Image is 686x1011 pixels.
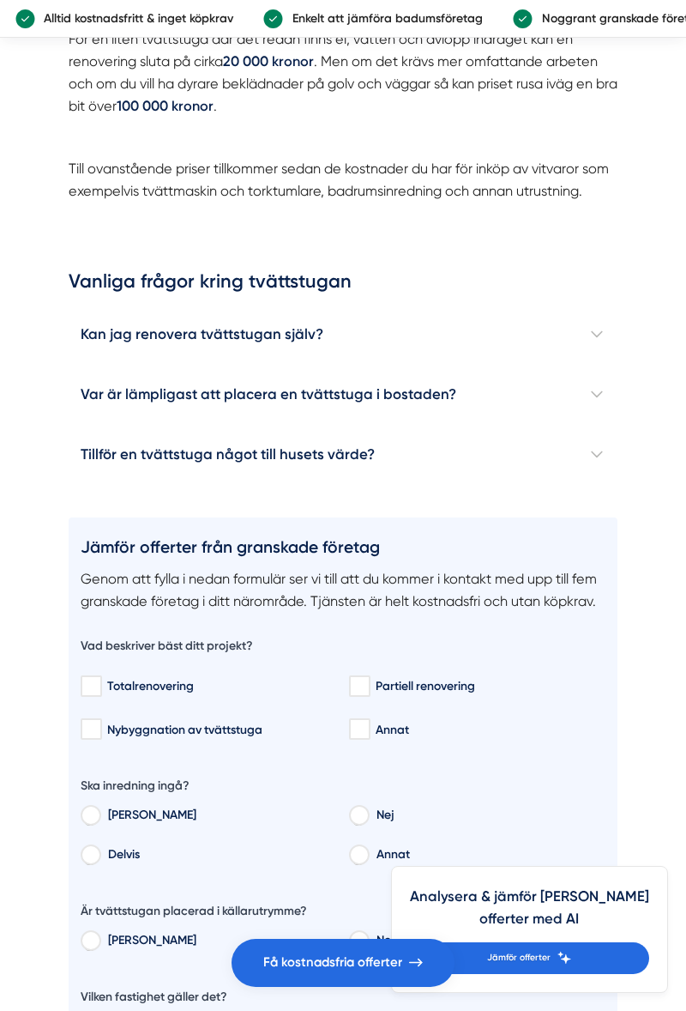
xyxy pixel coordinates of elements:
input: Nybyggnation av tvättstuga [81,721,100,738]
input: Annat [349,721,369,738]
label: Annat [368,844,605,869]
h5: Är tvättstugan placerad i källarutrymme? [81,903,307,924]
label: Delvis [99,844,337,869]
p: Alltid kostnadsfritt & inget köpkrav [35,9,234,28]
p: För en liten tvättstuga där det redan finns el, vatten och avlopp indraget kan en renovering slut... [69,28,618,118]
h5: Vad beskriver bäst ditt projekt? [81,638,253,659]
p: Enkelt att jämföra badumsföretag [283,9,483,28]
input: Annat [349,850,368,865]
label: Nej [368,929,605,955]
input: Nej [349,935,368,951]
span: Få kostnadsfria offerter [263,953,402,973]
input: Ja [81,935,99,951]
h5: Ska inredning ingå? [81,778,190,799]
input: Delvis [81,850,99,865]
p: Genom att fylla i nedan formulär ser vi till att du kommer i kontakt med upp till fem granskade f... [81,568,605,613]
h4: Var är lämpligast att placera en tvättstuga i bostaden? [69,365,618,425]
input: Totalrenovering [81,678,100,695]
input: Ja [81,810,99,826]
a: Få kostnadsfria offerter [232,939,454,987]
p: Till ovanstående priser tillkommer sedan de kostnader du har för inköp av vitvaror som exempelvis... [69,158,618,203]
h5: Vilken fastighet gäller det? [81,989,227,1010]
h4: Tillför en tvättstuga något till husets värde? [69,424,618,484]
label: Nej [368,805,605,831]
input: Partiell renovering [349,678,369,695]
strong: 100 000 kronor [117,98,214,114]
span: Jämför offerter [487,951,551,966]
h4: Kan jag renovera tvättstugan själv? [69,305,618,365]
label: [PERSON_NAME] [99,929,337,955]
h4: Analysera & jämför [PERSON_NAME] offerter med AI [410,885,649,942]
h3: Jämför offerter från granskade företag [81,530,605,568]
input: Nej [349,810,368,826]
label: [PERSON_NAME] [99,805,337,831]
strong: 20 000 kronor [223,53,314,70]
a: Jämför offerter [410,942,649,974]
h2: Vanliga frågor kring tvättstugan [69,269,618,305]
